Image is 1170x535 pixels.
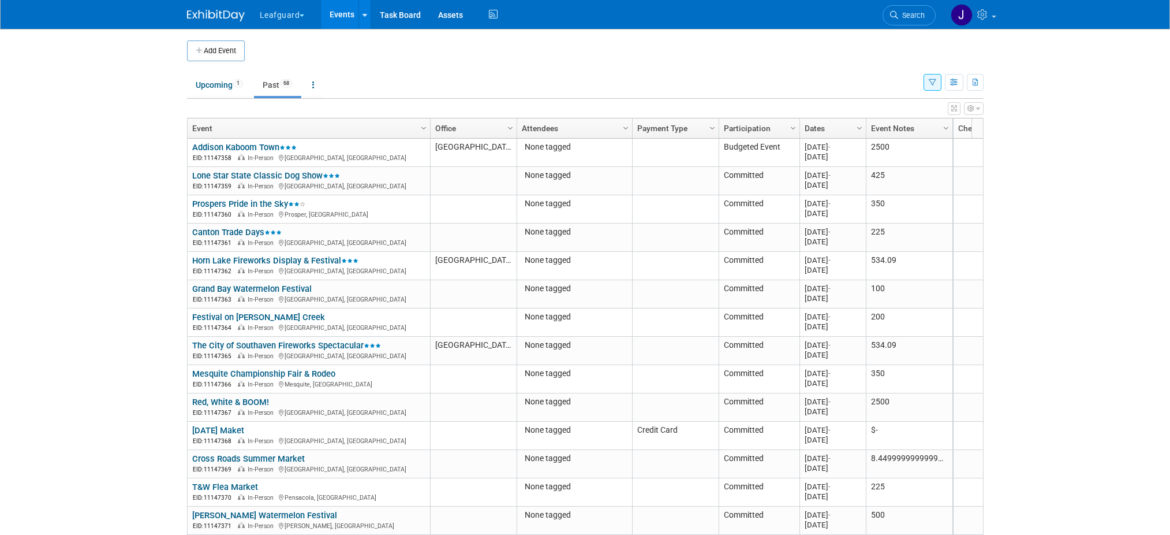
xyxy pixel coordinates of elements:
span: EID: 11147366 [193,381,236,388]
span: EID: 11147365 [193,353,236,359]
div: None tagged [522,482,627,492]
a: Prospers Pride in the Sky [192,199,305,209]
a: Red, White & BOOM! [192,397,269,407]
td: 225 [866,224,952,252]
div: None tagged [522,284,627,294]
a: Column Settings [504,118,517,136]
div: [GEOGRAPHIC_DATA], [GEOGRAPHIC_DATA] [192,351,425,361]
a: Column Settings [706,118,719,136]
div: [DATE] [805,255,861,265]
a: Cross Roads Summer Market [192,454,305,464]
img: In-Person Event [238,494,245,500]
span: - [828,228,831,236]
td: 425 [866,167,952,195]
td: [GEOGRAPHIC_DATA] [430,337,517,365]
td: Committed [719,507,799,535]
div: [DATE] [805,407,861,417]
td: Committed [719,393,799,422]
span: Search [898,11,925,20]
div: [GEOGRAPHIC_DATA], [GEOGRAPHIC_DATA] [192,294,425,304]
a: T&W Flea Market [192,482,258,492]
span: Column Settings [788,124,798,133]
span: In-Person [248,352,277,360]
div: [DATE] [805,482,861,492]
div: [GEOGRAPHIC_DATA], [GEOGRAPHIC_DATA] [192,153,425,162]
a: Dates [805,118,858,138]
td: 8.4499999999999993 [866,450,952,478]
a: Participation [724,118,792,138]
div: [DATE] [805,209,861,218]
td: [GEOGRAPHIC_DATA] [430,252,517,280]
a: Search [883,5,936,25]
span: EID: 11147370 [193,495,236,501]
div: Prosper, [GEOGRAPHIC_DATA] [192,209,425,219]
td: Committed [719,195,799,224]
img: In-Person Event [238,466,245,471]
div: [GEOGRAPHIC_DATA], [GEOGRAPHIC_DATA] [192,237,425,247]
td: Committed [719,478,799,507]
a: Upcoming1 [187,74,252,96]
span: - [828,426,831,434]
a: Mesquite Championship Fair & Rodeo [192,369,335,379]
span: In-Person [248,522,277,530]
div: None tagged [522,397,627,407]
span: - [828,454,831,463]
td: 500 [866,507,952,535]
img: In-Person Event [238,409,245,415]
span: - [828,171,831,180]
a: Column Settings [619,118,632,136]
a: Past68 [254,74,301,96]
div: [GEOGRAPHIC_DATA], [GEOGRAPHIC_DATA] [192,436,425,445]
span: In-Person [248,154,277,162]
span: In-Person [248,296,277,303]
span: - [828,284,831,293]
a: [DATE] Maket [192,425,244,436]
img: Jonathan Zargo [951,4,973,26]
div: None tagged [522,454,627,464]
span: EID: 11147362 [193,268,236,274]
span: Column Settings [941,124,951,133]
td: Committed [719,450,799,478]
a: Horn Lake Fireworks Display & Festival [192,255,358,266]
img: In-Person Event [238,183,245,188]
span: - [828,143,831,151]
span: In-Person [248,267,277,275]
td: Committed [719,337,799,365]
div: [GEOGRAPHIC_DATA], [GEOGRAPHIC_DATA] [192,266,425,276]
td: 225 [866,478,952,507]
span: - [828,256,831,265]
td: 350 [866,195,952,224]
img: In-Person Event [238,154,245,160]
td: Committed [719,422,799,450]
td: Committed [719,167,799,195]
div: [DATE] [805,463,861,473]
div: [DATE] [805,265,861,275]
a: Column Settings [787,118,799,136]
div: [DATE] [805,180,861,190]
span: - [828,482,831,491]
div: [GEOGRAPHIC_DATA], [GEOGRAPHIC_DATA] [192,464,425,474]
div: None tagged [522,510,627,521]
span: EID: 11147361 [193,240,236,246]
span: In-Person [248,409,277,417]
div: Pensacola, [GEOGRAPHIC_DATA] [192,492,425,502]
a: Check Number [958,118,1033,138]
div: [DATE] [805,142,861,152]
div: None tagged [522,255,627,266]
a: Addison Kaboom Town [192,142,297,153]
div: [GEOGRAPHIC_DATA], [GEOGRAPHIC_DATA] [192,407,425,417]
a: Column Settings [940,118,952,136]
td: Committed [719,309,799,337]
td: Committed [719,252,799,280]
td: $- [866,422,952,450]
img: In-Person Event [238,352,245,358]
div: [DATE] [805,425,861,435]
span: In-Person [248,494,277,501]
td: Budgeted Event [719,139,799,167]
a: Grand Bay Watermelon Festival [192,284,312,294]
td: [GEOGRAPHIC_DATA] [430,139,517,167]
div: Mesquite, [GEOGRAPHIC_DATA] [192,379,425,389]
div: [DATE] [805,454,861,463]
div: [DATE] [805,340,861,350]
div: None tagged [522,170,627,181]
